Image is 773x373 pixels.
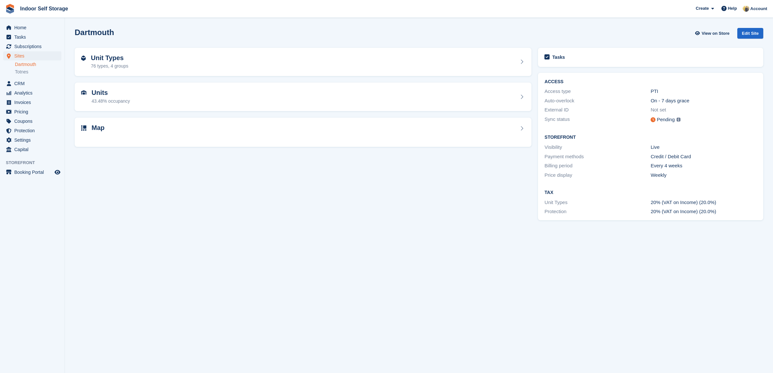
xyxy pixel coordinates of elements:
[92,89,130,96] h2: Units
[75,118,531,147] a: Map
[544,106,651,114] div: External ID
[3,88,61,97] a: menu
[544,208,651,215] div: Protection
[3,23,61,32] a: menu
[651,88,757,95] div: PTI
[14,145,53,154] span: Capital
[728,5,737,12] span: Help
[15,61,61,68] a: Dartmouth
[651,153,757,161] div: Credit / Debit Card
[18,3,71,14] a: Indoor Self Storage
[14,117,53,126] span: Coupons
[5,4,15,14] img: stora-icon-8386f47178a22dfd0bd8f6a31ec36ba5ce8667c1dd55bd0f319d3a0aa187defe.svg
[651,162,757,170] div: Every 4 weeks
[14,107,53,116] span: Pricing
[75,83,531,111] a: Units 43.48% occupancy
[552,54,565,60] h2: Tasks
[544,172,651,179] div: Price display
[3,135,61,145] a: menu
[544,88,651,95] div: Access type
[651,172,757,179] div: Weekly
[3,42,61,51] a: menu
[3,145,61,154] a: menu
[14,79,53,88] span: CRM
[92,124,105,132] h2: Map
[14,51,53,60] span: Sites
[14,23,53,32] span: Home
[544,190,757,195] h2: Tax
[544,116,651,124] div: Sync status
[3,117,61,126] a: menu
[544,162,651,170] div: Billing period
[75,28,114,37] h2: Dartmouth
[92,98,130,105] div: 43.48% occupancy
[544,135,757,140] h2: Storefront
[696,5,709,12] span: Create
[544,79,757,84] h2: ACCESS
[14,32,53,42] span: Tasks
[75,48,531,76] a: Unit Types 76 types, 4 groups
[14,98,53,107] span: Invoices
[743,5,749,12] img: Jo Moon
[737,28,763,41] a: Edit Site
[737,28,763,39] div: Edit Site
[3,79,61,88] a: menu
[14,88,53,97] span: Analytics
[3,32,61,42] a: menu
[544,153,651,161] div: Payment methods
[3,98,61,107] a: menu
[3,51,61,60] a: menu
[3,168,61,177] a: menu
[91,63,128,70] div: 76 types, 4 groups
[81,125,86,131] img: map-icn-33ee37083ee616e46c38cad1a60f524a97daa1e2b2c8c0bc3eb3415660979fc1.svg
[81,56,86,61] img: unit-type-icn-2b2737a686de81e16bb02015468b77c625bbabd49415b5ef34ead5e3b44a266d.svg
[14,135,53,145] span: Settings
[91,54,128,62] h2: Unit Types
[544,144,651,151] div: Visibility
[544,199,651,206] div: Unit Types
[651,97,757,105] div: On - 7 days grace
[14,168,53,177] span: Booking Portal
[651,208,757,215] div: 20% (VAT on Income) (20.0%)
[15,69,61,75] a: Totnes
[651,106,757,114] div: Not set
[677,118,680,122] img: icon-info-grey-7440780725fd019a000dd9b08b2336e03edf1995a4989e88bcd33f0948082b44.svg
[544,97,651,105] div: Auto-overlock
[3,107,61,116] a: menu
[81,90,86,95] img: unit-icn-7be61d7bf1b0ce9d3e12c5938cc71ed9869f7b940bace4675aadf7bd6d80202e.svg
[6,160,65,166] span: Storefront
[694,28,732,39] a: View on Store
[14,126,53,135] span: Protection
[3,126,61,135] a: menu
[651,199,757,206] div: 20% (VAT on Income) (20.0%)
[651,144,757,151] div: Live
[54,168,61,176] a: Preview store
[657,116,675,123] div: Pending
[702,30,729,37] span: View on Store
[14,42,53,51] span: Subscriptions
[750,6,767,12] span: Account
